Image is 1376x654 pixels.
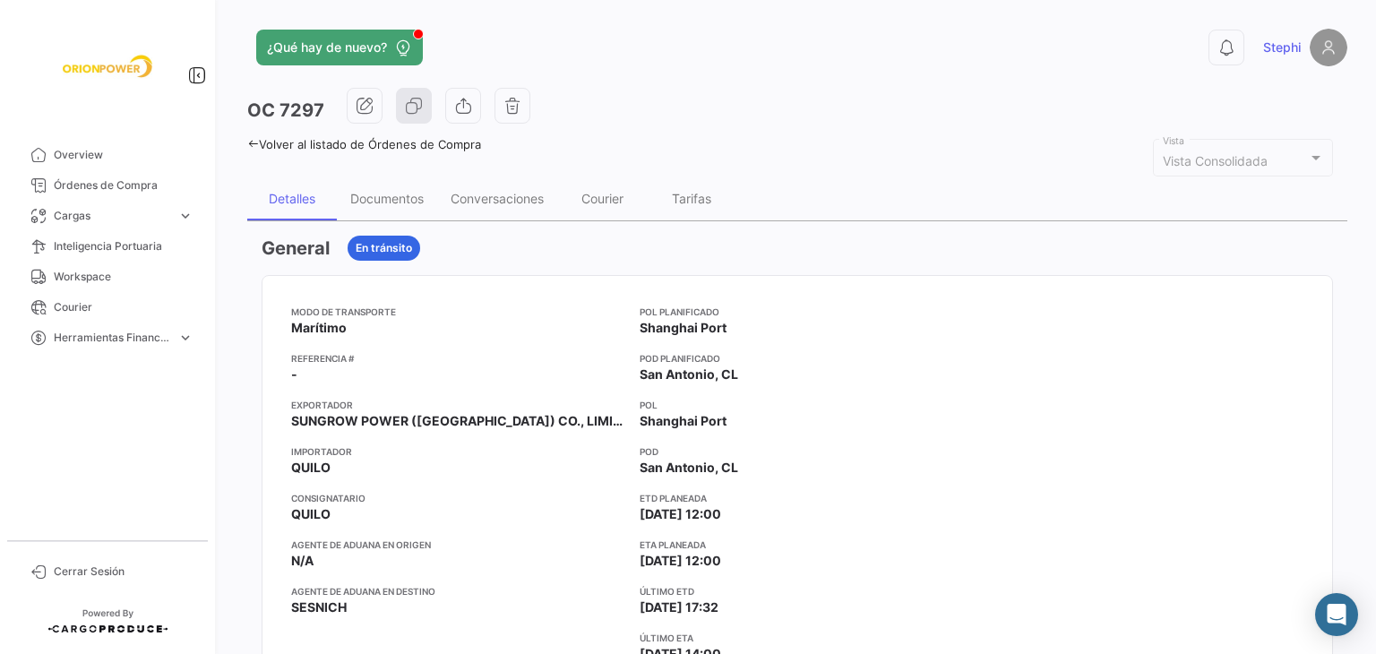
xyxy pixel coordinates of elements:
[14,262,201,292] a: Workspace
[640,351,965,366] app-card-info-title: POD Planificado
[54,208,170,224] span: Cargas
[14,292,201,323] a: Courier
[640,491,965,505] app-card-info-title: ETD planeada
[1263,39,1301,56] span: Stephi
[262,236,330,261] h3: General
[291,398,625,412] app-card-info-title: Exportador
[269,191,315,206] div: Detalles
[291,444,625,459] app-card-info-title: Importador
[63,22,152,111] img: f26a05d0-2fea-4301-a0f6-b8409df5d1eb.jpeg
[291,319,347,337] span: Marítimo
[1163,153,1268,168] mat-select-trigger: Vista Consolidada
[291,505,331,523] span: QUILO
[291,305,625,319] app-card-info-title: Modo de Transporte
[54,238,193,254] span: Inteligencia Portuaria
[291,491,625,505] app-card-info-title: Consignatario
[640,412,727,430] span: Shanghai Port
[640,538,965,552] app-card-info-title: ETA planeada
[177,330,193,346] span: expand_more
[54,177,193,194] span: Órdenes de Compra
[291,538,625,552] app-card-info-title: Agente de Aduana en Origen
[256,30,423,65] button: ¿Qué hay de nuevo?
[350,191,424,206] div: Documentos
[291,552,314,570] span: N/A
[640,631,965,645] app-card-info-title: Último ETA
[356,240,412,256] span: En tránsito
[640,444,965,459] app-card-info-title: POD
[640,552,721,570] span: [DATE] 12:00
[640,319,727,337] span: Shanghai Port
[54,269,193,285] span: Workspace
[640,366,738,383] span: San Antonio, CL
[54,299,193,315] span: Courier
[291,598,347,616] span: SESNICH
[267,39,387,56] span: ¿Qué hay de nuevo?
[640,305,965,319] app-card-info-title: POL Planificado
[1315,593,1358,636] div: Abrir Intercom Messenger
[14,140,201,170] a: Overview
[291,351,625,366] app-card-info-title: Referencia #
[451,191,544,206] div: Conversaciones
[640,505,721,523] span: [DATE] 12:00
[640,598,718,616] span: [DATE] 17:32
[291,584,625,598] app-card-info-title: Agente de Aduana en Destino
[291,366,297,383] span: -
[581,191,623,206] div: Courier
[14,170,201,201] a: Órdenes de Compra
[1310,29,1347,66] img: placeholder-user.png
[640,398,965,412] app-card-info-title: POL
[291,459,331,477] span: QUILO
[247,98,324,123] h3: OC 7297
[640,459,738,477] span: San Antonio, CL
[672,191,711,206] div: Tarifas
[54,564,193,580] span: Cerrar Sesión
[291,412,625,430] span: SUNGROW POWER ([GEOGRAPHIC_DATA]) CO., LIMITED
[54,330,170,346] span: Herramientas Financieras
[14,231,201,262] a: Inteligencia Portuaria
[177,208,193,224] span: expand_more
[247,137,481,151] a: Volver al listado de Órdenes de Compra
[54,147,193,163] span: Overview
[640,584,965,598] app-card-info-title: Último ETD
